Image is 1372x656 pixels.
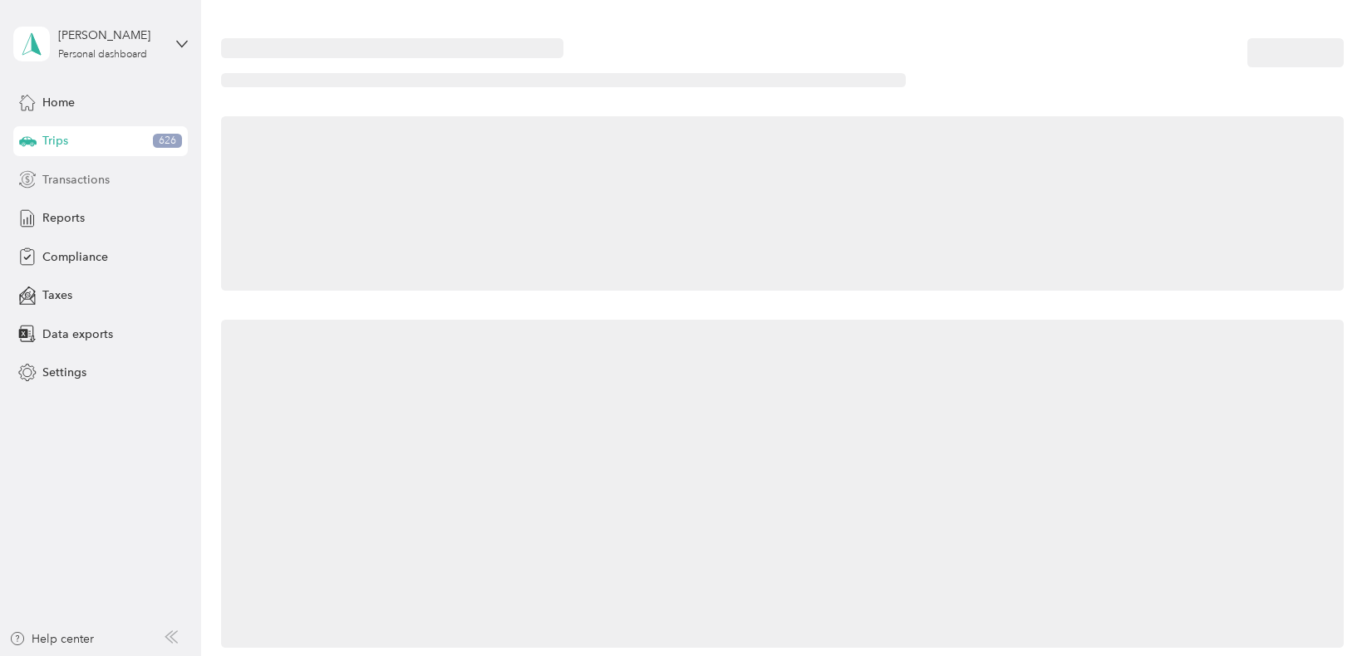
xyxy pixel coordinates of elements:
[153,134,182,149] span: 626
[42,364,86,381] span: Settings
[42,209,85,227] span: Reports
[42,132,68,149] span: Trips
[58,50,147,60] div: Personal dashboard
[42,248,108,266] span: Compliance
[1279,563,1372,656] iframe: Everlance-gr Chat Button Frame
[9,630,94,648] button: Help center
[58,27,162,44] div: [PERSON_NAME]
[42,286,72,304] span: Taxes
[42,171,110,188] span: Transactions
[42,94,75,111] span: Home
[42,326,113,343] span: Data exports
